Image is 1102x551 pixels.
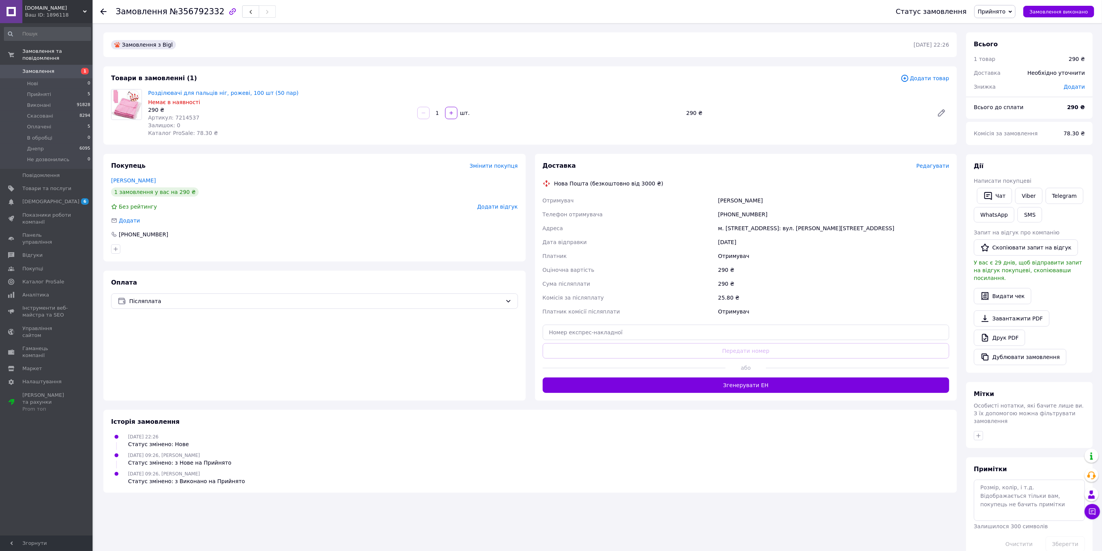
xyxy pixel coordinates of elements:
div: Нова Пошта (безкоштовно від 3000 ₴) [552,180,665,187]
span: Товари в замовленні (1) [111,74,197,82]
div: Статус змінено: з Виконано на Прийнято [128,477,245,485]
span: Додати відгук [477,204,518,210]
div: 290 ₴ [717,277,951,291]
button: Чат з покупцем [1085,504,1100,519]
div: Статус змінено: Нове [128,440,189,448]
span: Замовлення [116,7,167,16]
span: Редагувати [916,163,949,169]
div: 25.80 ₴ [717,291,951,305]
span: У вас є 29 днів, щоб відправити запит на відгук покупцеві, скопіювавши посилання. [974,259,1082,281]
div: 290 ₴ [717,263,951,277]
span: 6095 [79,145,90,152]
a: [PERSON_NAME] [111,177,156,184]
span: ForNails.in.ua [25,5,83,12]
span: Написати покупцеві [974,178,1031,184]
span: Знижка [974,84,996,90]
div: м. [STREET_ADDRESS]: вул. [PERSON_NAME][STREET_ADDRESS] [717,221,951,235]
span: Дата відправки [543,239,587,245]
span: Доставка [974,70,1001,76]
span: Комісія за післяплату [543,295,604,301]
span: Показники роботи компанії [22,212,71,226]
div: 1 замовлення у вас на 290 ₴ [111,187,199,197]
button: Замовлення виконано [1023,6,1094,17]
span: Виконані [27,102,51,109]
div: Ваш ID: 1896118 [25,12,93,19]
div: [PHONE_NUMBER] [118,231,169,238]
span: Отримувач [543,197,574,204]
span: 0 [88,80,90,87]
span: 6 [81,198,89,205]
span: Історія замовлення [111,418,180,425]
span: Сума післяплати [543,281,591,287]
span: Повідомлення [22,172,60,179]
span: або [726,364,766,372]
span: Змінити покупця [470,163,518,169]
button: Згенерувати ЕН [543,377,950,393]
span: Товари та послуги [22,185,71,192]
span: Комісія за замовлення [974,130,1038,136]
span: 78.30 ₴ [1064,130,1085,136]
a: Розділювачі для пальців ніг, рожеві, 100 шт (50 пар) [148,90,299,96]
span: Покупець [111,162,146,169]
div: шт. [458,109,471,117]
span: Адреса [543,225,563,231]
span: Всього до сплати [974,104,1024,110]
button: Скопіювати запит на відгук [974,239,1078,256]
span: 91828 [77,102,90,109]
div: Замовлення з Bigl [111,40,176,49]
div: [PHONE_NUMBER] [717,207,951,221]
span: Доставка [543,162,576,169]
button: Дублювати замовлення [974,349,1067,365]
span: [DATE] 22:26 [128,434,159,440]
span: [DATE] 09:26, [PERSON_NAME] [128,453,200,458]
span: Покупці [22,265,43,272]
span: №356792332 [170,7,224,16]
span: Інструменти веб-майстра та SEO [22,305,71,318]
div: Отримувач [717,249,951,263]
span: Без рейтингу [119,204,157,210]
span: Замовлення виконано [1029,9,1088,15]
span: Каталог ProSale: 78.30 ₴ [148,130,218,136]
span: Відгуки [22,252,42,259]
img: Розділювачі для пальців ніг, рожеві, 100 шт (50 пар) [111,89,142,120]
div: 290 ₴ [148,106,411,114]
span: Дії [974,162,984,170]
span: Замовлення [22,68,54,75]
span: Оплачені [27,123,51,130]
span: 5 [88,91,90,98]
span: 0 [88,156,90,163]
span: Днепр [27,145,44,152]
a: Друк PDF [974,330,1025,346]
span: Каталог ProSale [22,278,64,285]
div: Статус змінено: з Нове на Прийнято [128,459,231,467]
span: Додати [1064,84,1085,90]
span: Гаманець компанії [22,345,71,359]
span: Не дозвонились [27,156,69,163]
span: 5 [88,123,90,130]
input: Пошук [4,27,91,41]
span: Маркет [22,365,42,372]
time: [DATE] 22:26 [914,42,949,48]
span: 1 товар [974,56,996,62]
span: Залишок: 0 [148,122,181,128]
span: Панель управління [22,232,71,246]
span: Запит на відгук про компанію [974,229,1060,236]
span: В обробці [27,135,52,142]
span: Оплата [111,279,137,286]
span: Всього [974,40,998,48]
button: Чат [977,188,1012,204]
span: Мітки [974,390,994,398]
div: [DATE] [717,235,951,249]
span: Прийнято [978,8,1006,15]
div: 290 ₴ [1069,55,1085,63]
a: Редагувати [934,105,949,121]
span: Артикул: 7214537 [148,115,199,121]
a: WhatsApp [974,207,1014,222]
span: 1 [81,68,89,74]
span: Управління сайтом [22,325,71,339]
span: Платник комісії післяплати [543,308,620,315]
a: Viber [1015,188,1042,204]
button: Видати чек [974,288,1031,304]
span: Платник [543,253,567,259]
div: Статус замовлення [896,8,967,15]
